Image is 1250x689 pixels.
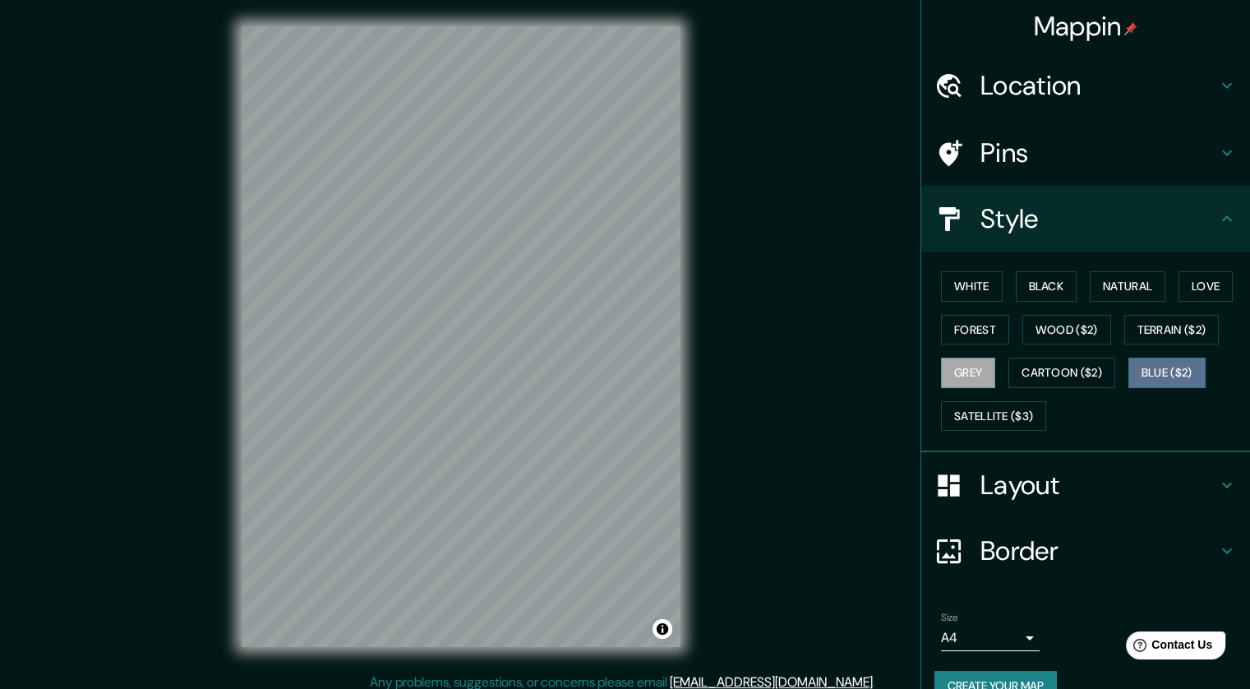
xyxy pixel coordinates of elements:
[1022,315,1111,345] button: Wood ($2)
[921,120,1250,186] div: Pins
[941,401,1046,432] button: Satellite ($3)
[921,186,1250,252] div: Style
[980,469,1217,502] h4: Layout
[1124,22,1137,35] img: pin-icon.png
[242,26,680,647] canvas: Map
[1008,358,1115,388] button: Cartoon ($2)
[1034,10,1138,43] h4: Mappin
[941,358,995,388] button: Grey
[980,202,1217,235] h4: Style
[921,452,1250,518] div: Layout
[941,625,1040,651] div: A4
[941,611,958,625] label: Size
[1104,625,1232,671] iframe: Help widget launcher
[1128,358,1206,388] button: Blue ($2)
[1016,271,1077,302] button: Black
[1179,271,1233,302] button: Love
[1090,271,1165,302] button: Natural
[941,271,1003,302] button: White
[980,69,1217,102] h4: Location
[1124,315,1220,345] button: Terrain ($2)
[980,534,1217,567] h4: Border
[980,136,1217,169] h4: Pins
[653,619,672,639] button: Toggle attribution
[921,518,1250,584] div: Border
[921,53,1250,118] div: Location
[941,315,1009,345] button: Forest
